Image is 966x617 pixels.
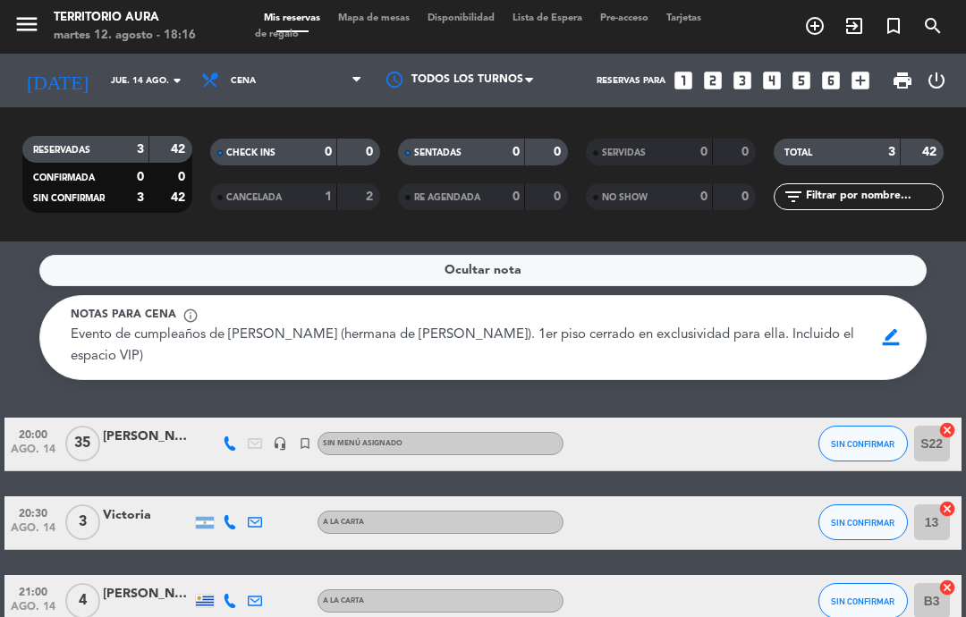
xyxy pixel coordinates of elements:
i: cancel [938,579,956,596]
i: looks_4 [760,69,784,92]
span: SERVIDAS [602,148,646,157]
i: cancel [938,500,956,518]
strong: 3 [137,143,144,156]
i: looks_3 [731,69,754,92]
strong: 0 [325,146,332,158]
span: SIN CONFIRMAR [831,518,894,528]
i: add_box [849,69,872,92]
i: exit_to_app [843,15,865,37]
button: SIN CONFIRMAR [818,426,908,461]
strong: 0 [366,146,377,158]
span: Mis reservas [255,13,329,23]
span: Sin menú asignado [323,440,402,447]
i: looks_one [672,69,695,92]
span: 35 [65,426,100,461]
span: A LA CARTA [323,519,364,526]
div: [PERSON_NAME] [103,427,192,447]
strong: 0 [700,146,708,158]
span: 21:00 [11,581,55,602]
span: TOTAL [784,148,812,157]
span: Ocultar nota [445,260,521,281]
span: SIN CONFIRMAR [831,439,894,449]
i: filter_list [783,186,804,207]
i: turned_in_not [298,436,312,451]
strong: 0 [513,146,520,158]
i: looks_6 [819,69,843,92]
strong: 2 [366,190,377,203]
i: search [922,15,944,37]
span: SENTADAS [414,148,462,157]
i: looks_two [701,69,724,92]
strong: 0 [178,171,189,183]
span: NO SHOW [602,193,648,202]
span: border_color [874,320,909,354]
span: Pre-acceso [591,13,657,23]
span: CONFIRMADA [33,173,95,182]
strong: 0 [700,190,708,203]
i: [DATE] [13,62,102,99]
div: LOG OUT [920,54,953,107]
span: print [892,70,913,91]
i: power_settings_new [926,70,947,91]
span: A LA CARTA [323,597,364,604]
span: info_outline [182,308,199,324]
i: turned_in_not [883,15,904,37]
span: 20:30 [11,503,55,523]
button: menu [13,11,40,44]
i: arrow_drop_down [166,70,188,91]
span: Evento de cumpleaños de [PERSON_NAME] (hermana de [PERSON_NAME]). 1er piso cerrado en exclusivida... [71,328,858,363]
strong: 0 [554,146,564,158]
span: RESERVAR MESA [795,11,835,41]
strong: 0 [741,190,752,203]
span: RE AGENDADA [414,193,480,202]
span: Disponibilidad [419,13,504,23]
span: WALK IN [835,11,874,41]
span: Lista de Espera [504,13,591,23]
strong: 42 [922,146,940,158]
span: SIN CONFIRMAR [33,194,105,203]
strong: 0 [513,190,520,203]
div: [PERSON_NAME] [103,584,192,604]
span: CHECK INS [226,148,275,157]
span: Notas para cena [71,307,176,325]
span: SIN CONFIRMAR [831,596,894,606]
strong: 0 [137,171,144,183]
input: Filtrar por nombre... [804,187,943,207]
span: Reservas para [597,76,665,86]
span: CANCELADA [226,193,282,202]
i: menu [13,11,40,38]
strong: 3 [888,146,895,158]
span: 20:00 [11,424,55,444]
strong: 0 [554,190,564,203]
strong: 42 [171,143,189,156]
strong: 42 [171,191,189,204]
span: 3 [65,504,100,540]
i: add_circle_outline [804,15,826,37]
div: Victoria [103,505,192,526]
i: headset_mic [273,436,287,451]
div: martes 12. agosto - 18:16 [54,27,196,45]
strong: 0 [741,146,752,158]
div: TERRITORIO AURA [54,9,196,27]
i: looks_5 [790,69,813,92]
span: Reserva especial [874,11,913,41]
strong: 3 [137,191,144,204]
span: ago. 14 [11,522,55,543]
button: SIN CONFIRMAR [818,504,908,540]
i: cancel [938,421,956,439]
strong: 1 [325,190,332,203]
span: Mapa de mesas [329,13,419,23]
span: BUSCAR [913,11,953,41]
span: ago. 14 [11,444,55,464]
span: RESERVADAS [33,146,90,155]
